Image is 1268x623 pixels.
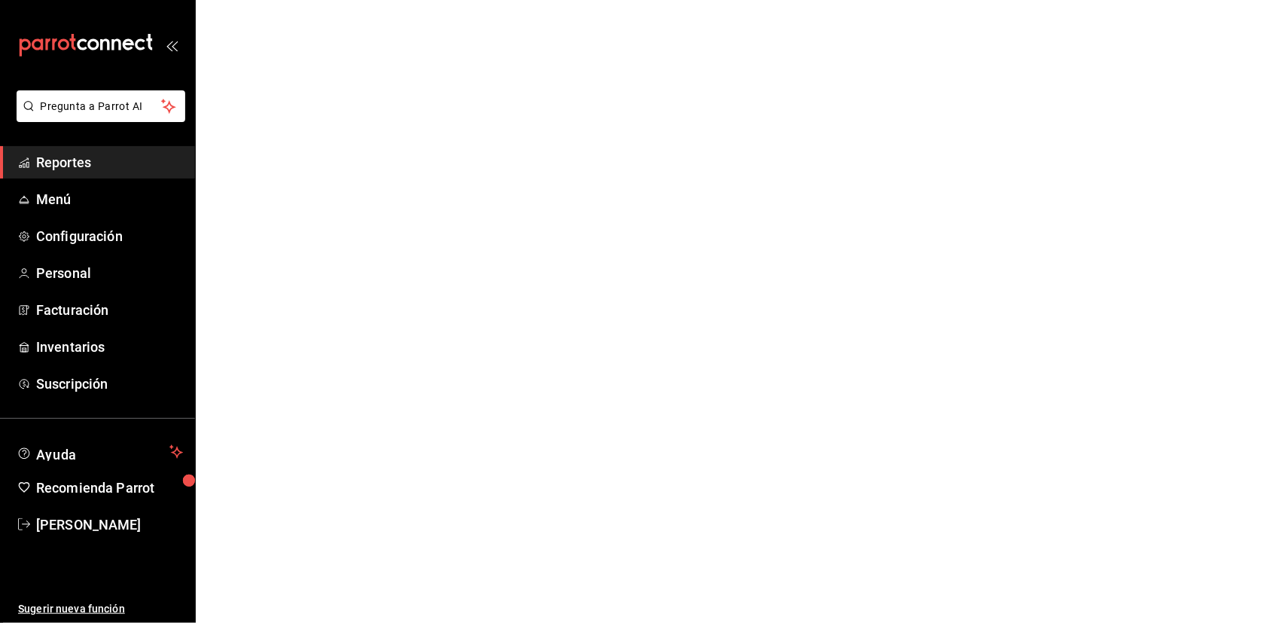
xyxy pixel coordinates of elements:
a: Pregunta a Parrot AI [11,109,185,125]
span: Configuración [36,226,183,246]
span: Facturación [36,300,183,320]
button: Pregunta a Parrot AI [17,90,185,122]
span: Personal [36,263,183,283]
span: Inventarios [36,337,183,357]
button: open_drawer_menu [166,39,178,51]
span: Reportes [36,152,183,173]
span: Menú [36,189,183,209]
span: Recomienda Parrot [36,478,183,498]
span: Sugerir nueva función [18,601,183,617]
span: [PERSON_NAME] [36,515,183,535]
span: Ayuda [36,443,163,461]
span: Suscripción [36,374,183,394]
span: Pregunta a Parrot AI [41,99,162,115]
